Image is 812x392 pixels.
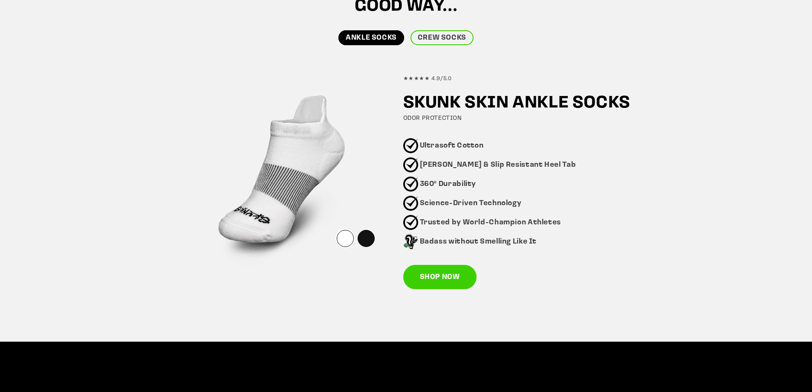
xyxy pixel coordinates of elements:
a: ANKLE SOCKS [338,30,404,45]
a: SHOP NOW [403,265,477,290]
strong: Trusted by World-Champion Athletes [420,219,561,226]
strong: Ultrasoft Cotton [420,142,484,149]
h5: ★★★★★ 4.9/5.0 [403,75,644,83]
img: ANKWHTFront3D-Single.png [170,66,390,286]
h4: ODOR PROTECTION [403,114,644,123]
a: CREW SOCKS [410,30,474,45]
strong: 360° Durability [420,180,476,188]
strong: Science-Driven Technology [420,200,522,207]
strong: Badass without Smelling Like It [420,238,537,245]
h2: SKUNK SKIN ANKLE SOCKS [403,92,644,114]
strong: [PERSON_NAME] & Slip Resistant Heel Tab [420,161,576,168]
